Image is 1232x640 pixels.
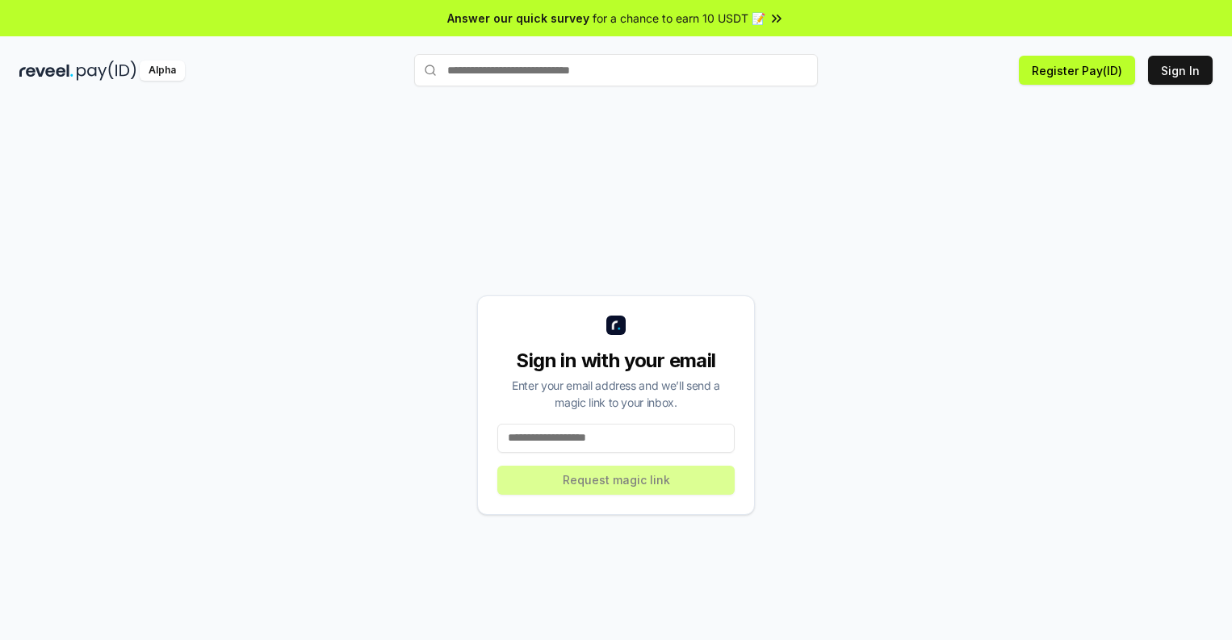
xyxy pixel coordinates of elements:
button: Register Pay(ID) [1019,56,1135,85]
img: logo_small [606,316,626,335]
button: Sign In [1148,56,1213,85]
div: Alpha [140,61,185,81]
img: pay_id [77,61,136,81]
img: reveel_dark [19,61,73,81]
div: Sign in with your email [497,348,735,374]
span: for a chance to earn 10 USDT 📝 [593,10,765,27]
span: Answer our quick survey [447,10,589,27]
div: Enter your email address and we’ll send a magic link to your inbox. [497,377,735,411]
